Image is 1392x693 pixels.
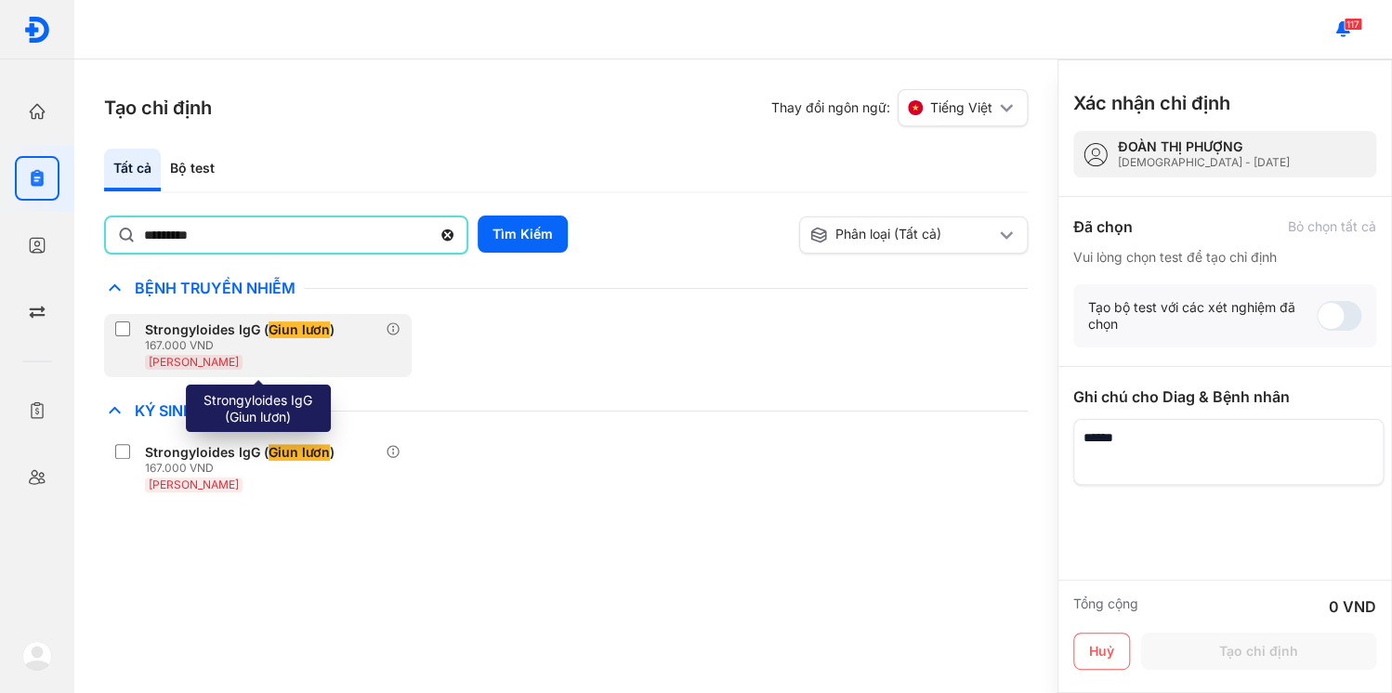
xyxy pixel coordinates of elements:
[125,401,260,420] span: Ký Sinh Trùng
[930,99,992,116] span: Tiếng Việt
[1118,155,1290,170] div: [DEMOGRAPHIC_DATA] - [DATE]
[104,95,212,121] h3: Tạo chỉ định
[478,216,568,253] button: Tìm Kiếm
[161,149,224,191] div: Bộ test
[1141,633,1376,670] button: Tạo chỉ định
[1118,138,1290,155] div: ĐOÀN THỊ PHƯỢNG
[1073,386,1376,408] div: Ghi chú cho Diag & Bệnh nhân
[1073,249,1376,266] div: Vui lòng chọn test để tạo chỉ định
[149,355,239,369] span: [PERSON_NAME]
[145,461,342,476] div: 167.000 VND
[145,321,335,338] div: Strongyloides IgG ( )
[269,321,330,338] span: Giun lươn
[1288,218,1376,235] div: Bỏ chọn tất cả
[771,89,1028,126] div: Thay đổi ngôn ngữ:
[22,641,52,671] img: logo
[1073,90,1230,116] h3: Xác nhận chỉ định
[23,16,51,44] img: logo
[269,444,330,461] span: Giun lươn
[149,477,239,491] span: [PERSON_NAME]
[125,279,304,297] span: Bệnh Truyền Nhiễm
[1073,216,1133,238] div: Đã chọn
[145,444,335,461] div: Strongyloides IgG ( )
[809,226,996,244] div: Phân loại (Tất cả)
[1088,299,1317,333] div: Tạo bộ test với các xét nghiệm đã chọn
[1073,633,1130,670] button: Huỷ
[1329,595,1376,618] div: 0 VND
[1344,18,1362,31] span: 117
[104,149,161,191] div: Tất cả
[145,338,342,353] div: 167.000 VND
[1073,595,1138,618] div: Tổng cộng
